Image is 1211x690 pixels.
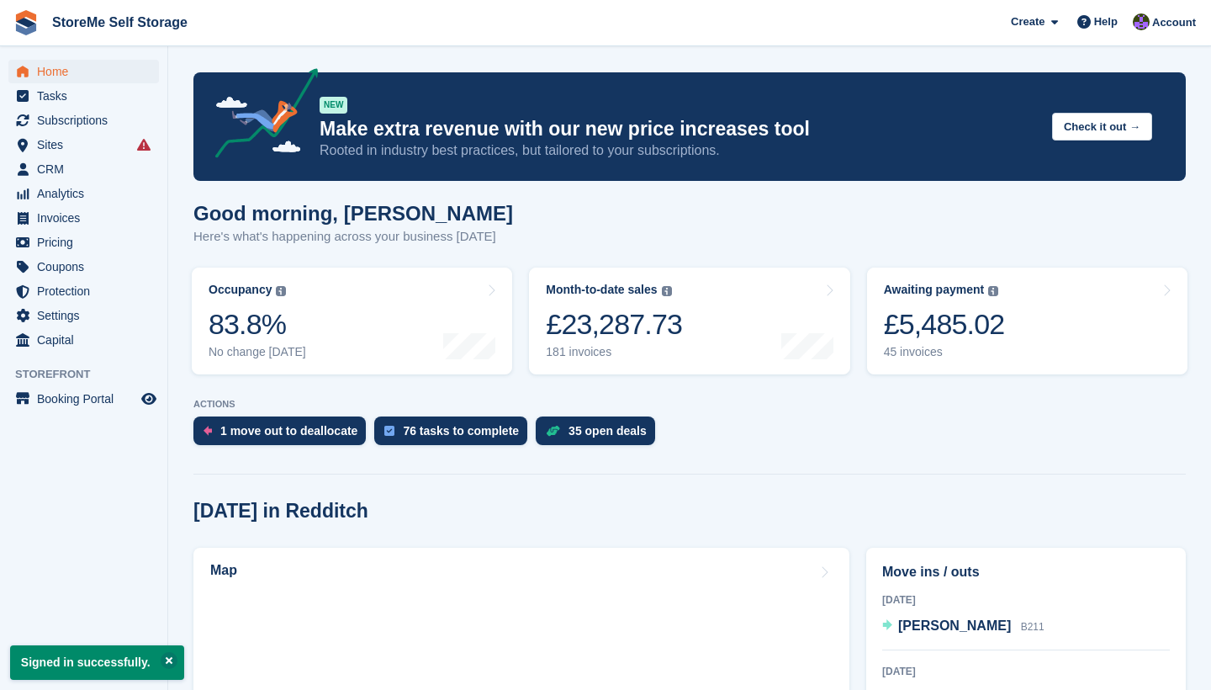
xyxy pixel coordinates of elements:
[8,109,159,132] a: menu
[8,255,159,279] a: menu
[882,664,1170,679] div: [DATE]
[8,84,159,108] a: menu
[193,227,513,247] p: Here's what's happening across your business [DATE]
[546,345,682,359] div: 181 invoices
[1133,13,1150,30] img: Anthony Adams
[193,500,368,523] h2: [DATE] in Redditch
[884,345,1005,359] div: 45 invoices
[384,426,394,436] img: task-75834270c22a3079a89374b754ae025e5fb1db73e45f91037f5363f120a921f8.svg
[568,424,647,438] div: 35 open deals
[898,618,1011,633] span: [PERSON_NAME]
[201,68,319,164] img: price-adjustments-announcement-icon-8257ccfd72463d97f412b2fc003d46551f7dbcb40ab6d574587a9cd5c0d94...
[37,255,138,279] span: Coupons
[882,592,1170,608] div: [DATE]
[536,417,664,454] a: 35 open deals
[884,307,1005,342] div: £5,485.02
[37,206,138,230] span: Invoices
[37,328,138,352] span: Capital
[8,157,159,181] a: menu
[8,304,159,327] a: menu
[882,562,1170,582] h2: Move ins / outs
[8,387,159,411] a: menu
[546,283,657,297] div: Month-to-date sales
[220,424,357,438] div: 1 move out to deallocate
[8,182,159,205] a: menu
[1052,113,1152,141] button: Check it out →
[884,283,985,297] div: Awaiting payment
[37,231,138,254] span: Pricing
[192,268,512,374] a: Occupancy 83.8% No change [DATE]
[137,138,151,151] i: Smart entry sync failures have occurred
[546,425,560,437] img: deal-1b604bf984904fb50ccaf53a9ad4b4a5d6e5aea283cecdc64d6e3604feb123c2.svg
[13,10,39,35] img: stora-icon-8386f47178a22dfd0bd8f6a31ec36ba5ce8667c1dd55bd0f319d3a0aa187defe.svg
[8,279,159,303] a: menu
[8,206,159,230] a: menu
[529,268,849,374] a: Month-to-date sales £23,287.73 181 invoices
[374,417,536,454] a: 76 tasks to complete
[8,60,159,83] a: menu
[320,141,1039,160] p: Rooted in industry best practices, but tailored to your subscriptions.
[1152,14,1196,31] span: Account
[193,417,374,454] a: 1 move out to deallocate
[882,616,1044,638] a: [PERSON_NAME] B211
[37,133,138,157] span: Sites
[37,84,138,108] span: Tasks
[37,387,138,411] span: Booking Portal
[320,117,1039,141] p: Make extra revenue with our new price increases tool
[37,60,138,83] span: Home
[37,182,138,205] span: Analytics
[45,8,194,36] a: StoreMe Self Storage
[8,133,159,157] a: menu
[867,268,1187,374] a: Awaiting payment £5,485.02 45 invoices
[193,399,1186,410] p: ACTIONS
[546,307,682,342] div: £23,287.73
[204,426,212,436] img: move_outs_to_deallocate_icon-f764333ba52eb49d3ac5e1228854f67142a1ed5810a6f6cc68b1a99e826820c5.svg
[210,563,237,578] h2: Map
[10,645,184,680] p: Signed in successfully.
[37,279,138,303] span: Protection
[37,109,138,132] span: Subscriptions
[276,286,286,296] img: icon-info-grey-7440780725fd019a000dd9b08b2336e03edf1995a4989e88bcd33f0948082b44.svg
[37,304,138,327] span: Settings
[662,286,672,296] img: icon-info-grey-7440780725fd019a000dd9b08b2336e03edf1995a4989e88bcd33f0948082b44.svg
[37,157,138,181] span: CRM
[1094,13,1118,30] span: Help
[8,231,159,254] a: menu
[988,286,998,296] img: icon-info-grey-7440780725fd019a000dd9b08b2336e03edf1995a4989e88bcd33f0948082b44.svg
[15,366,167,383] span: Storefront
[209,307,306,342] div: 83.8%
[209,283,272,297] div: Occupancy
[1021,621,1044,633] span: B211
[8,328,159,352] a: menu
[139,389,159,409] a: Preview store
[209,345,306,359] div: No change [DATE]
[320,97,347,114] div: NEW
[1011,13,1044,30] span: Create
[193,202,513,225] h1: Good morning, [PERSON_NAME]
[403,424,519,438] div: 76 tasks to complete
